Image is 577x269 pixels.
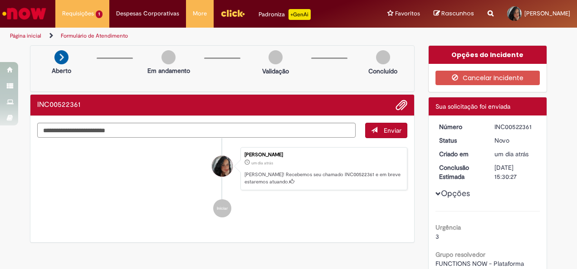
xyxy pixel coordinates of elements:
div: Bianca Peichoto [212,156,233,177]
ul: Trilhas de página [7,28,378,44]
textarea: Digite sua mensagem aqui... [37,123,356,138]
time: 28/08/2025 13:30:27 [494,150,528,158]
div: [DATE] 15:30:27 [494,163,537,181]
p: Concluído [368,67,397,76]
span: Favoritos [395,9,420,18]
b: Urgência [435,223,461,231]
span: Requisições [62,9,94,18]
p: Aberto [52,66,71,75]
span: 3 [435,232,439,240]
button: Adicionar anexos [396,99,407,111]
img: click_logo_yellow_360x200.png [220,6,245,20]
h2: INC00522361 Histórico de tíquete [37,101,80,109]
dt: Número [432,122,488,131]
a: Rascunhos [434,10,474,18]
span: um dia atrás [251,160,273,166]
time: 28/08/2025 13:30:27 [251,160,273,166]
li: Bianca Peichoto [37,147,407,191]
img: ServiceNow [1,5,48,23]
div: INC00522361 [494,122,537,131]
button: Cancelar Incidente [435,71,540,85]
span: Sua solicitação foi enviada [435,102,510,110]
dt: Criado em [432,149,488,159]
a: Formulário de Atendimento [61,32,128,39]
a: Página inicial [10,32,41,39]
div: Opções do Incidente [429,46,547,64]
span: 1 [96,10,103,18]
div: Padroniza [259,9,311,20]
img: img-circle-grey.png [161,50,176,64]
span: Enviar [384,126,401,134]
img: img-circle-grey.png [376,50,390,64]
dt: Status [432,136,488,145]
img: img-circle-grey.png [269,50,283,64]
button: Enviar [365,123,407,138]
p: Em andamento [147,66,190,75]
ul: Histórico de tíquete [37,138,407,227]
span: [PERSON_NAME] [524,10,570,17]
div: 28/08/2025 13:30:27 [494,149,537,159]
p: Validação [262,67,289,76]
img: arrow-next.png [54,50,68,64]
span: Rascunhos [441,9,474,18]
p: +GenAi [288,9,311,20]
b: Grupo resolvedor [435,250,485,259]
span: Despesas Corporativas [116,9,179,18]
div: [PERSON_NAME] [244,152,402,158]
div: Novo [494,136,537,145]
dt: Conclusão Estimada [432,163,488,181]
span: um dia atrás [494,150,528,158]
span: More [193,9,207,18]
p: [PERSON_NAME]! Recebemos seu chamado INC00522361 e em breve estaremos atuando. [244,171,402,185]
